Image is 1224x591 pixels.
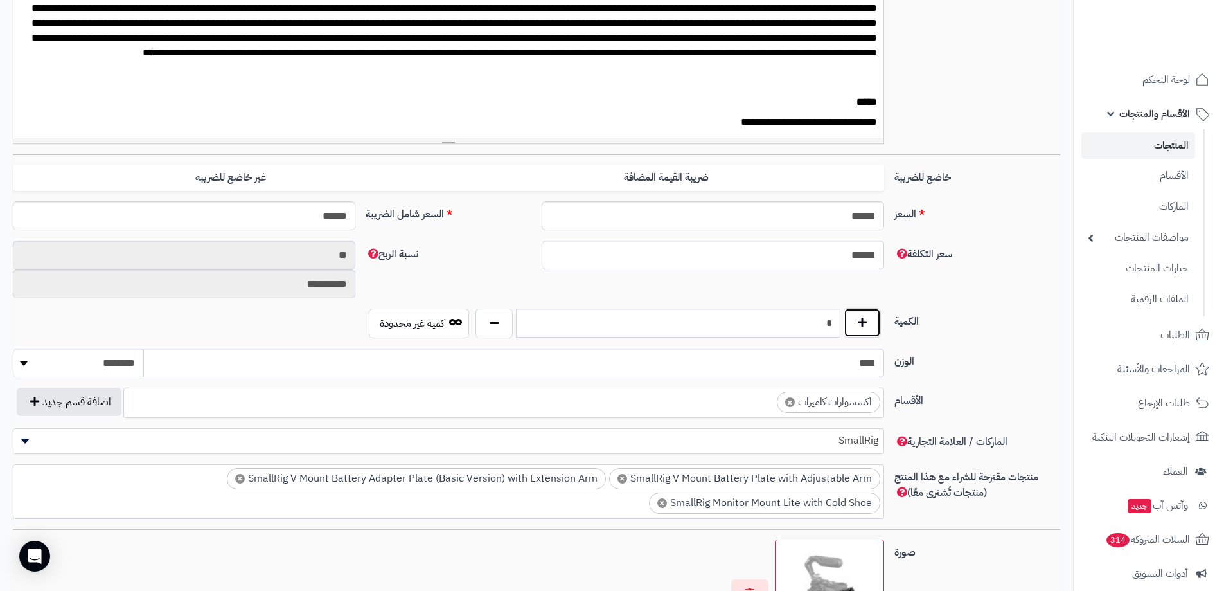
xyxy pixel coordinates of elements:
[1081,224,1195,251] a: مواصفات المنتجات
[1126,496,1188,514] span: وآتس آب
[889,309,1065,329] label: الكمية
[13,431,883,450] span: SmallRig
[657,498,667,508] span: ×
[17,388,121,416] button: اضافة قسم جديد
[777,392,880,413] li: اكسسوارات كاميرات
[1138,394,1190,412] span: طلبات الإرجاع
[1132,565,1188,583] span: أدوات التسويق
[1081,255,1195,282] a: خيارات المنتجات
[785,397,795,407] span: ×
[1128,499,1151,513] span: جديد
[1081,422,1216,453] a: إشعارات التحويلات البنكية
[1163,462,1188,480] span: العملاء
[1142,71,1190,89] span: لوحة التحكم
[1081,132,1195,159] a: المنتجات
[889,349,1065,369] label: الوزن
[889,540,1065,560] label: صورة
[1106,533,1130,547] span: 314
[889,388,1065,408] label: الأقسام
[894,434,1007,450] span: الماركات / العلامة التجارية
[1117,360,1190,378] span: المراجعات والأسئلة
[1081,354,1216,385] a: المراجعات والأسئلة
[235,474,245,484] span: ×
[1081,388,1216,419] a: طلبات الإرجاع
[609,468,880,489] li: SmallRig V Mount Battery Plate with Adjustable Arm
[1081,456,1216,487] a: العملاء
[1081,524,1216,555] a: السلات المتروكة314
[1092,428,1190,446] span: إشعارات التحويلات البنكية
[366,246,418,262] span: نسبة الربح
[649,493,880,514] li: SmallRig Monitor Mount Lite with Cold Shoe
[1105,531,1190,549] span: السلات المتروكة
[894,246,952,262] span: سعر التكلفة
[1081,558,1216,589] a: أدوات التسويق
[13,428,884,454] span: SmallRig
[227,468,606,489] li: SmallRig V Mount Battery Adapter Plate (Basic Version) with Extension Arm
[1081,64,1216,95] a: لوحة التحكم
[889,201,1065,222] label: السعر
[1119,105,1190,123] span: الأقسام والمنتجات
[1081,286,1195,313] a: الملفات الرقمية
[19,541,50,572] div: Open Intercom Messenger
[1081,490,1216,521] a: وآتس آبجديد
[1160,326,1190,344] span: الطلبات
[894,469,1038,500] span: منتجات مقترحة للشراء مع هذا المنتج (منتجات تُشترى معًا)
[360,201,537,222] label: السعر شامل الضريبة
[1081,162,1195,190] a: الأقسام
[13,165,448,191] label: غير خاضع للضريبه
[617,474,627,484] span: ×
[1081,320,1216,350] a: الطلبات
[889,165,1065,185] label: خاضع للضريبة
[448,165,884,191] label: ضريبة القيمة المضافة
[1081,193,1195,221] a: الماركات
